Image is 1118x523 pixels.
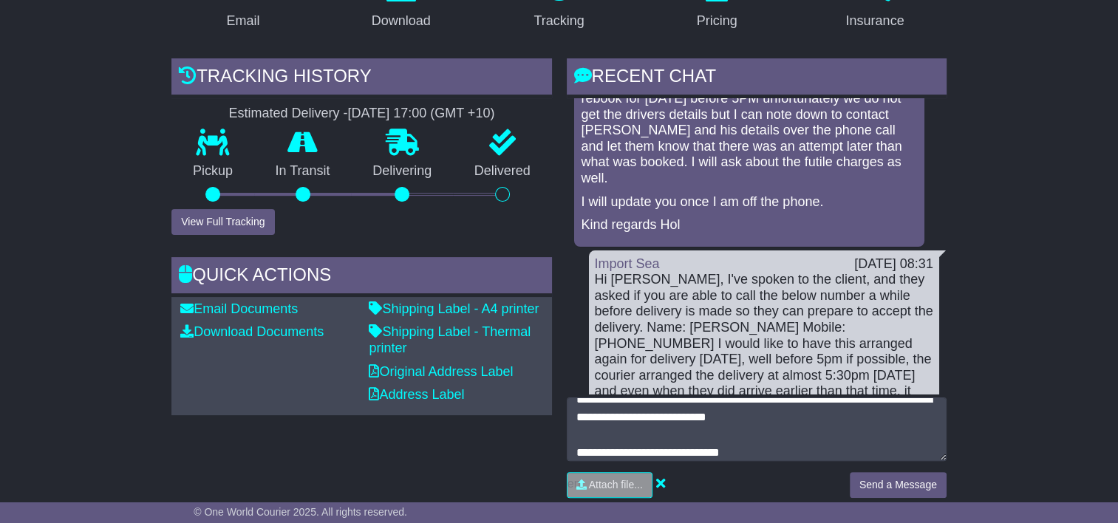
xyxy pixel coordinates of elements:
[171,58,551,98] div: Tracking history
[347,106,494,122] div: [DATE] 17:00 (GMT +10)
[595,272,933,479] div: Hi [PERSON_NAME], I've spoken to the client, and they asked if you are able to call the below num...
[595,256,660,271] a: Import Sea
[582,217,917,233] p: Kind regards Hol
[453,163,552,180] p: Delivered
[845,11,904,31] div: Insurance
[534,11,584,31] div: Tracking
[369,387,464,402] a: Address Label
[369,301,539,316] a: Shipping Label - A4 printer
[697,11,737,31] div: Pricing
[180,301,298,316] a: Email Documents
[180,324,324,339] a: Download Documents
[227,11,260,31] div: Email
[171,209,274,235] button: View Full Tracking
[582,75,917,186] p: I apologise that this has happened, I will call them to rebook for [DATE] before 5PM unfortunatel...
[369,324,531,355] a: Shipping Label - Thermal printer
[854,256,933,273] div: [DATE] 08:31
[567,58,947,98] div: RECENT CHAT
[369,364,513,379] a: Original Address Label
[171,163,254,180] p: Pickup
[351,163,453,180] p: Delivering
[254,163,352,180] p: In Transit
[582,194,917,211] p: I will update you once I am off the phone.
[372,11,431,31] div: Download
[171,106,551,122] div: Estimated Delivery -
[194,506,407,518] span: © One World Courier 2025. All rights reserved.
[171,257,551,297] div: Quick Actions
[850,472,947,498] button: Send a Message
